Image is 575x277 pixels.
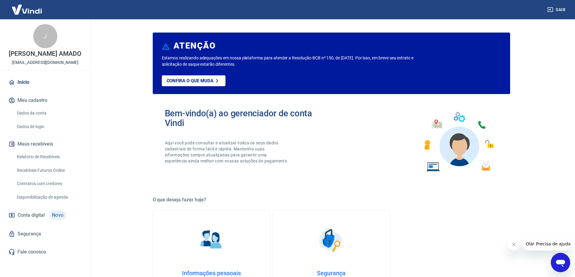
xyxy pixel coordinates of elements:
[12,59,78,66] p: [EMAIL_ADDRESS][DOMAIN_NAME]
[14,121,83,133] a: Dados de login
[7,227,83,241] a: Segurança
[14,178,83,190] a: Contratos com credores
[7,137,83,151] button: Meus recebíveis
[162,75,225,86] a: Confira o que muda
[174,43,216,49] h6: ATENÇÃO
[4,4,51,9] span: Olá! Precisa de ajuda?
[196,225,226,255] img: Informações pessoais
[167,78,213,83] p: Confira o que muda
[50,210,66,220] span: Novo
[14,107,83,119] a: Dados da conta
[7,208,83,222] a: Conta digitalNovo
[165,109,331,128] h2: Bem-vindo(a) ao gerenciador de conta Vindi
[163,269,260,277] h4: Informações pessoais
[419,109,498,175] img: Imagem de um avatar masculino com diversos icones exemplificando as funcionalidades do gerenciado...
[7,0,46,19] img: Vindi
[522,237,570,250] iframe: Mensagem da empresa
[9,51,81,57] p: [PERSON_NAME] AMADO
[153,197,510,203] h5: O que deseja fazer hoje?
[14,164,83,177] a: Recebíveis Futuros Online
[551,253,570,272] iframe: Botão para abrir a janela de mensagens
[316,225,346,255] img: Segurança
[165,140,290,164] p: Aqui você pode consultar e atualizar todos os seus dados cadastrais de forma fácil e rápida. Mant...
[7,76,83,89] a: Início
[508,238,520,250] iframe: Fechar mensagem
[162,55,433,68] p: Estamos realizando adequações em nossa plataforma para atender a Resolução BCB nº 150, de [DATE]....
[7,245,83,259] a: Fale conosco
[14,191,83,203] a: Disponibilização de agenda
[33,24,57,48] div: J
[14,151,83,163] a: Relatório de Recebíveis
[546,4,568,15] button: Sair
[283,269,380,277] h4: Segurança
[7,94,83,107] button: Meu cadastro
[18,211,45,219] span: Conta digital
